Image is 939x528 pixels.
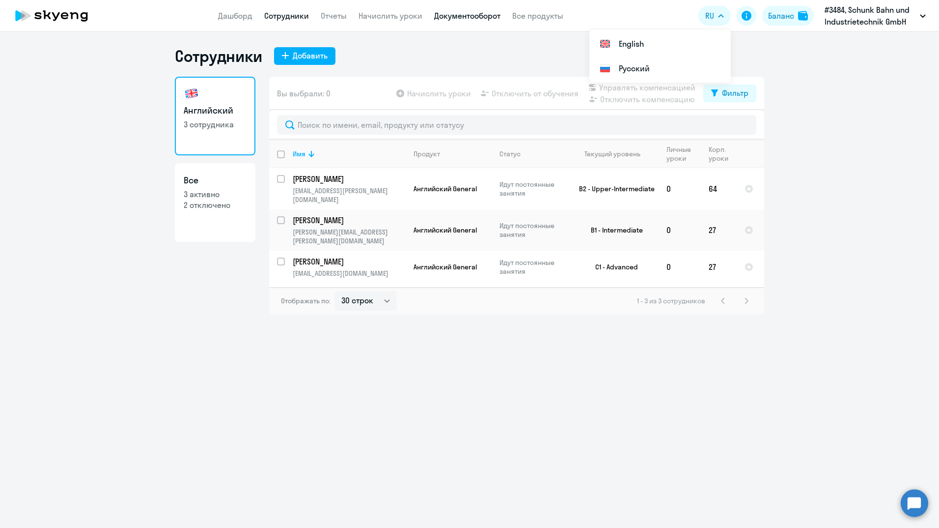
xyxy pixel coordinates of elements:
[659,251,701,283] td: 0
[798,11,808,21] img: balance
[184,200,247,210] p: 2 отключено
[184,189,247,200] p: 3 активно
[703,85,756,102] button: Фильтр
[599,38,611,50] img: English
[701,251,737,283] td: 27
[599,62,611,74] img: Русский
[175,77,255,155] a: Английский3 сотрудника
[184,86,199,101] img: english
[175,46,262,66] h1: Сотрудники
[512,11,563,21] a: Все продукты
[321,11,347,21] a: Отчеты
[709,145,736,163] div: Корп. уроки
[434,11,500,21] a: Документооборот
[701,209,737,251] td: 27
[825,4,916,28] p: #3484, Schunk Bahn und Industrietechnik GmbH
[274,47,335,65] button: Добавить
[584,149,640,158] div: Текущий уровень
[499,258,567,276] p: Идут постоянные занятия
[293,50,328,61] div: Добавить
[414,184,477,193] span: Английский General
[659,209,701,251] td: 0
[293,186,405,204] p: [EMAIL_ADDRESS][PERSON_NAME][DOMAIN_NAME]
[567,209,659,251] td: B1 - Intermediate
[293,174,404,184] p: [PERSON_NAME]
[709,145,730,163] div: Корп. уроки
[499,149,521,158] div: Статус
[175,163,255,242] a: Все3 активно2 отключено
[293,215,404,226] p: [PERSON_NAME]
[820,4,931,28] button: #3484, Schunk Bahn und Industrietechnik GmbH
[414,149,491,158] div: Продукт
[589,29,731,83] ul: RU
[567,168,659,209] td: B2 - Upper-Intermediate
[414,263,477,271] span: Английский General
[567,251,659,283] td: C1 - Advanced
[293,256,404,267] p: [PERSON_NAME]
[499,149,567,158] div: Статус
[414,149,440,158] div: Продукт
[184,119,247,130] p: 3 сотрудника
[184,174,247,187] h3: Все
[659,168,701,209] td: 0
[293,228,405,245] p: [PERSON_NAME][EMAIL_ADDRESS][PERSON_NAME][DOMAIN_NAME]
[575,149,658,158] div: Текущий уровень
[499,221,567,239] p: Идут постоянные занятия
[293,269,405,278] p: [EMAIL_ADDRESS][DOMAIN_NAME]
[293,149,405,158] div: Имя
[666,145,694,163] div: Личные уроки
[293,174,405,184] a: [PERSON_NAME]
[701,168,737,209] td: 64
[184,104,247,117] h3: Английский
[705,10,714,22] span: RU
[768,10,794,22] div: Баланс
[359,11,422,21] a: Начислить уроки
[281,296,331,305] span: Отображать по:
[414,226,477,235] span: Английский General
[499,180,567,198] p: Идут постоянные занятия
[666,145,700,163] div: Личные уроки
[293,256,405,267] a: [PERSON_NAME]
[277,115,756,135] input: Поиск по имени, email, продукту или статусу
[293,149,305,158] div: Имя
[637,296,705,305] span: 1 - 3 из 3 сотрудников
[722,87,748,99] div: Фильтр
[293,215,405,226] a: [PERSON_NAME]
[277,88,331,99] span: Вы выбрали: 0
[762,6,814,26] button: Балансbalance
[698,6,731,26] button: RU
[264,11,309,21] a: Сотрудники
[218,11,252,21] a: Дашборд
